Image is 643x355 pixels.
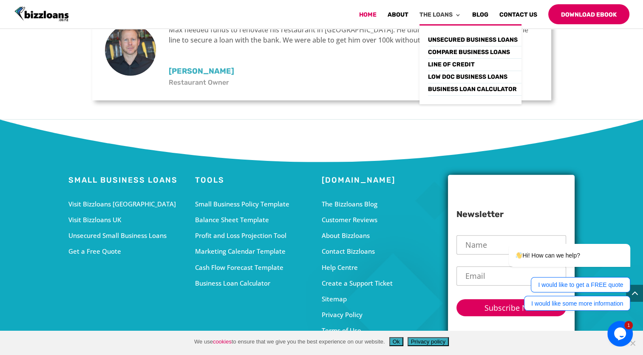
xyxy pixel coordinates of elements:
[169,66,538,77] span: [PERSON_NAME]
[321,198,448,210] div: The Bizzloans Blog
[428,34,521,46] a: Unsecured Business Loans
[428,71,521,83] a: Low Doc Business Loans
[321,246,448,257] div: Contact Bizzloans
[472,12,488,24] a: Blog
[14,6,69,22] img: Bizzloans New Zealand
[389,337,403,346] button: Ok
[456,210,566,223] h3: Newsletter
[195,278,322,289] div: Business Loan Calculator
[169,25,538,52] p: Max needed funds to renovate his restaurant in [GEOGRAPHIC_DATA]. He didn’t want to put his prope...
[607,321,635,346] iframe: chat widget
[68,214,195,226] p: Visit Bizzloans UK
[321,262,448,273] p: Help Centre
[194,338,385,346] span: We use to ensure that we give you the best experience on our website.
[195,214,322,226] div: Balance Sheet Template
[456,235,566,255] input: Name
[68,175,195,190] h4: Small Business Loans
[68,246,195,257] div: Get a Free Quote
[548,4,629,24] a: Download Ebook
[321,175,448,190] h4: [DOMAIN_NAME]
[408,337,449,346] button: Privacy policy
[321,309,448,321] div: Privacy Policy
[195,262,322,273] div: Cash Flow Forecast Template
[456,299,566,316] input: Subscribe Now
[321,293,448,305] div: Sitemap
[195,198,322,210] div: Small Business Policy Template
[428,83,521,96] a: Business Loan Calculator
[195,230,322,241] div: Profit and Loss Projection Tool
[68,230,195,241] div: Unsecured Small Business Loans
[169,78,229,86] span: Restaurant Owner
[359,12,377,24] a: Home
[195,246,322,257] div: Marketing Calendar Template
[428,59,521,71] a: Line of Credit
[499,12,537,24] a: Contact Us
[213,338,232,345] a: cookies
[428,46,521,59] a: Compare Business Loans
[68,198,195,210] div: Visit Bizzloans [GEOGRAPHIC_DATA]
[388,12,408,24] a: About
[321,278,448,289] p: Create a Support Ticket
[321,230,448,241] div: About Bizzloans
[321,214,448,226] div: Customer Reviews
[482,167,635,317] iframe: chat widget
[419,12,461,24] a: The Loans
[456,266,566,286] input: Email
[321,325,448,336] div: Terms of Use
[195,175,322,190] h4: Tools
